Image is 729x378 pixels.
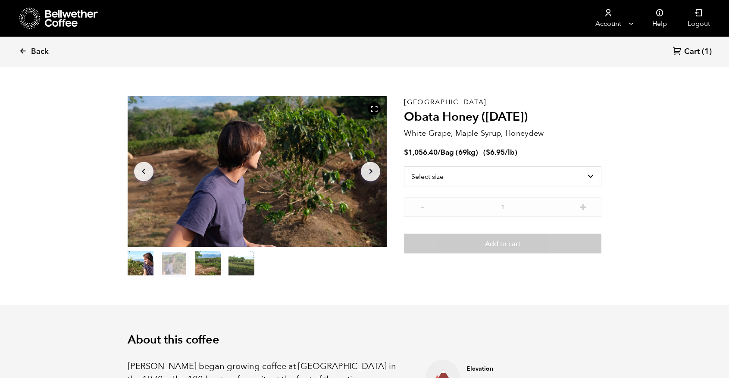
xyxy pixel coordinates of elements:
[483,147,517,157] span: ( )
[128,333,602,347] h2: About this coffee
[438,147,441,157] span: /
[404,147,408,157] span: $
[673,46,712,58] a: Cart (1)
[684,47,700,57] span: Cart
[486,147,490,157] span: $
[404,110,601,125] h2: Obata Honey ([DATE])
[31,47,49,57] span: Back
[505,147,515,157] span: /lb
[404,234,601,253] button: Add to cart
[404,128,601,139] p: White Grape, Maple Syrup, Honeydew
[417,202,428,210] button: -
[578,202,588,210] button: +
[486,147,505,157] bdi: 6.95
[702,47,712,57] span: (1)
[404,147,438,157] bdi: 1,056.40
[441,147,478,157] span: Bag (69kg)
[466,365,548,373] h4: Elevation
